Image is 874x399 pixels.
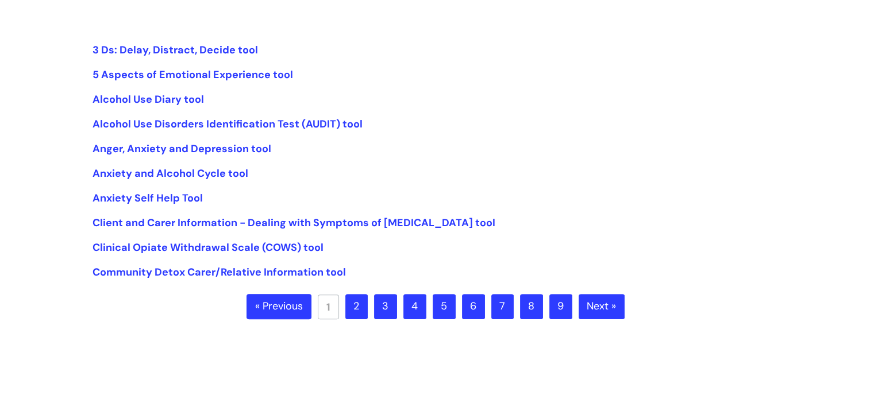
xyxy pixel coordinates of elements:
[345,294,368,319] a: 2
[93,216,495,230] a: Client and Carer Information - Dealing with Symptoms of [MEDICAL_DATA] tool
[403,294,426,319] a: 4
[93,241,324,254] a: Clinical Opiate Withdrawal Scale (COWS) tool
[247,294,311,319] a: « Previous
[93,166,248,180] a: Anxiety and Alcohol Cycle tool
[462,294,485,319] a: 6
[93,92,204,106] a: Alcohol Use Diary tool
[491,294,514,319] a: 7
[93,142,271,156] a: Anger, Anxiety and Depression tool
[520,294,543,319] a: 8
[433,294,456,319] a: 5
[93,43,258,57] a: 3 Ds: Delay, Distract, Decide tool
[579,294,625,319] a: Next »
[93,68,293,82] a: 5 Aspects of Emotional Experience tool
[93,265,346,279] a: Community Detox Carer/Relative Information tool
[93,191,203,205] a: Anxiety Self Help Tool
[318,295,339,319] a: 1
[93,117,363,131] a: Alcohol Use Disorders Identification Test (AUDIT) tool
[549,294,572,319] a: 9
[374,294,397,319] a: 3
